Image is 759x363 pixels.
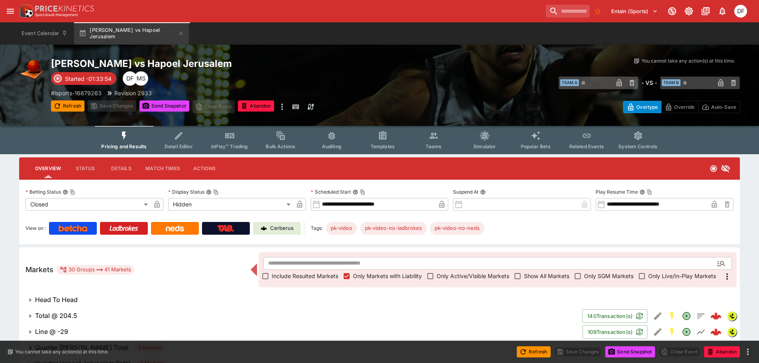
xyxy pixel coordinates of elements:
[70,189,75,195] button: Copy To Clipboard
[682,4,696,18] button: Toggle light/dark mode
[65,75,112,83] p: Started -01:33:54
[311,222,323,235] label: Tags:
[704,346,740,357] button: Abandon
[15,348,109,355] p: You cannot take any action(s) at this time.
[19,308,582,324] button: Total @ 204.5
[710,165,718,173] svg: Closed
[618,143,657,149] span: System Controls
[3,4,18,18] button: open drawer
[473,143,496,149] span: Simulator
[648,272,716,280] span: Only Live/In-Play Markets
[708,308,724,324] a: 1c95f668-d3a0-4e36-9831-4982d7258a95
[662,79,681,86] span: Team B
[360,189,365,195] button: Copy To Clipboard
[168,188,204,195] p: Display Status
[35,296,78,304] h6: Head To Head
[606,5,663,18] button: Select Tenant
[708,324,724,340] a: 34456aa4-6db5-4704-b165-9229c2606602
[694,325,708,339] button: Line
[25,265,53,274] h5: Markets
[134,71,148,86] div: Matthew Scott
[19,292,740,308] button: Head To Head
[623,101,661,113] button: Overtype
[727,311,737,321] div: lsports
[74,22,189,45] button: [PERSON_NAME] vs Hapoel Jerusalem
[732,2,749,20] button: David Foster
[480,189,486,195] button: Suspend At
[596,188,638,195] p: Play Resume Time
[453,188,479,195] p: Suspend At
[517,346,550,357] button: Refresh
[206,189,212,195] button: Display StatusCopy To Clipboard
[704,347,740,355] span: Mark an event as closed and abandoned.
[647,189,652,195] button: Copy To Clipboard
[103,159,139,178] button: Details
[722,272,732,281] svg: More
[661,101,698,113] button: Override
[19,57,45,83] img: basketball.png
[521,143,551,149] span: Popular Bets
[727,327,737,337] div: lsports
[710,326,722,337] img: logo-cerberus--red.svg
[18,3,33,19] img: PriceKinetics Logo
[665,4,679,18] button: Connected to PK
[19,324,582,340] button: Line @ -29
[569,143,604,149] span: Related Events
[35,328,68,336] h6: Line @ -29
[322,143,341,149] span: Auditing
[238,102,274,110] span: Mark an event as closed and abandoned.
[430,224,484,232] span: pk-video-no-neds
[186,159,222,178] button: Actions
[582,325,647,339] button: 109Transaction(s)
[651,325,665,339] button: Edit Detail
[63,189,68,195] button: Betting StatusCopy To Clipboard
[51,89,102,97] p: Copy To Clipboard
[698,101,740,113] button: Auto-Save
[679,309,694,323] button: Open
[326,222,357,235] div: Betting Target: cerberus
[114,89,152,97] p: Revision 2933
[711,103,736,111] p: Auto-Save
[253,222,301,235] a: Cerberus
[426,143,441,149] span: Teams
[272,272,338,280] span: Include Resulted Markets
[641,57,735,65] p: You cannot take any action(s) at this time.
[139,100,189,112] button: Send Snapshot
[51,100,84,112] button: Refresh
[270,224,294,232] p: Cerberus
[211,143,248,149] span: InPlay™ Trading
[710,310,722,322] img: logo-cerberus--red.svg
[25,188,61,195] p: Betting Status
[546,5,590,18] input: search
[714,256,728,271] button: Open
[165,143,193,149] span: Detail Editor
[311,188,351,195] p: Scheduled Start
[29,159,67,178] button: Overview
[360,224,427,232] span: pk-video-no-ladbrokes
[639,189,645,195] button: Play Resume TimeCopy To Clipboard
[168,198,293,211] div: Hidden
[109,225,138,232] img: Ladbrokes
[715,4,730,18] button: Notifications
[101,143,147,149] span: Pricing and Results
[694,309,708,323] button: Totals
[277,100,287,113] button: more
[353,272,422,280] span: Only Markets with Liability
[35,6,94,12] img: PriceKinetics
[679,325,694,339] button: Open
[238,100,274,112] button: Abandon
[682,311,691,321] svg: Open
[261,225,267,232] img: Cerberus
[698,4,713,18] button: Documentation
[17,22,73,45] button: Event Calendar
[743,347,753,357] button: more
[524,272,569,280] span: Show All Markets
[665,309,679,323] button: SGM Enabled
[25,198,151,211] div: Closed
[139,159,186,178] button: Match Times
[651,309,665,323] button: Edit Detail
[682,327,691,337] svg: Open
[734,5,747,18] div: David Foster
[636,103,658,111] p: Overtype
[60,265,131,275] div: 30 Groups 41 Markets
